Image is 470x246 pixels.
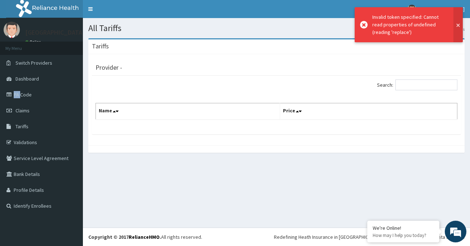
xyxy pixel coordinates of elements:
span: [GEOGRAPHIC_DATA] [421,6,465,12]
th: Price [280,103,457,120]
a: Online [25,39,43,44]
img: User Image [407,5,416,14]
strong: Copyright © 2017 . [88,234,161,240]
th: Name [96,103,280,120]
div: Redefining Heath Insurance in [GEOGRAPHIC_DATA] using Telemedicine and Data Science! [274,233,465,241]
footer: All rights reserved. [83,228,470,246]
h3: Tariffs [92,43,109,49]
p: How may I help you today? [373,232,434,238]
a: RelianceHMO [129,234,160,240]
h1: All Tariffs [88,23,465,33]
span: Dashboard [15,75,39,82]
input: Search: [395,79,457,90]
div: We're Online! [373,225,434,231]
div: Invalid token specified: Cannot read properties of undefined (reading 'replace') [372,13,447,36]
p: [GEOGRAPHIC_DATA] [25,29,85,36]
span: Switch Providers [15,60,52,66]
label: Search: [377,79,457,90]
h3: Provider - [96,64,122,71]
img: User Image [4,22,20,38]
span: Tariffs [15,123,28,130]
span: Claims [15,107,30,114]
